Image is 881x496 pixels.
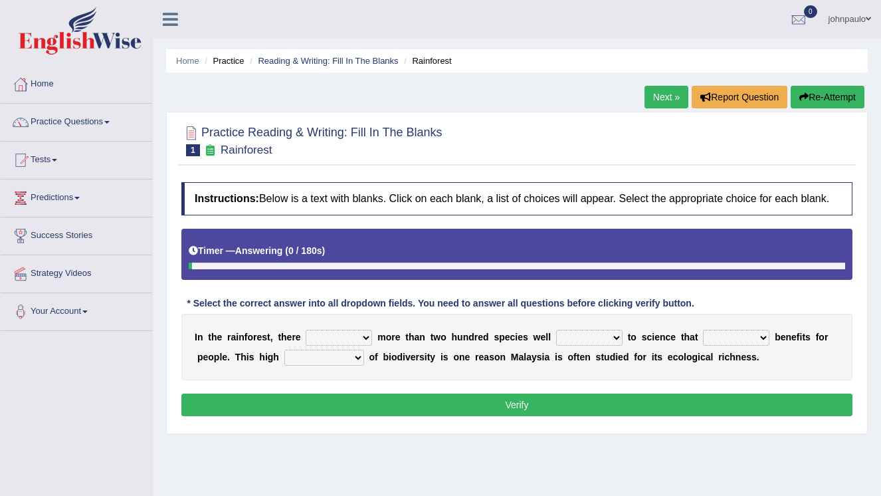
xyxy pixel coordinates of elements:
b: y [430,352,435,362]
b: t [601,352,604,362]
b: n [239,332,245,342]
button: Verify [181,394,852,416]
b: ) [322,245,326,256]
b: s [751,352,757,362]
b: f [634,352,637,362]
b: f [816,332,819,342]
b: c [646,332,652,342]
b: t [267,332,270,342]
button: Report Question [692,86,787,108]
b: u [457,332,463,342]
b: d [483,332,489,342]
b: e [465,352,470,362]
b: I [195,332,197,342]
b: t [577,352,580,362]
b: f [245,332,248,342]
b: o [494,352,500,362]
b: d [468,332,474,342]
a: Next » [644,86,688,108]
b: r [391,332,395,342]
b: i [698,352,700,362]
b: a [231,332,237,342]
b: s [494,332,499,342]
b: l [684,352,686,362]
b: o [386,332,392,342]
b: r [474,332,478,342]
b: a [415,332,420,342]
b: T [235,352,241,362]
b: r [416,352,419,362]
a: Home [1,66,152,99]
b: e [479,352,484,362]
b: r [227,332,231,342]
b: l [545,332,548,342]
b: c [673,352,678,362]
b: s [443,352,448,362]
b: b [383,352,389,362]
b: m [377,332,385,342]
button: Re-Attempt [791,86,864,108]
b: Answering [235,245,283,256]
b: h [241,352,246,362]
b: l [219,352,222,362]
b: o [369,352,375,362]
b: e [791,332,797,342]
b: e [668,352,673,362]
b: . [227,352,230,362]
b: w [534,332,541,342]
div: * Select the correct answer into all dropdown fields. You need to answer all questions before cli... [181,297,700,310]
b: d [397,352,403,362]
b: f [375,352,378,362]
b: o [391,352,397,362]
b: d [610,352,616,362]
b: e [287,332,292,342]
b: o [637,352,643,362]
b: e [256,332,262,342]
b: p [214,352,220,362]
b: u [604,352,610,362]
b: t [208,332,211,342]
b: r [825,332,828,342]
b: l [710,352,713,362]
b: s [746,352,751,362]
b: s [249,352,254,362]
b: o [440,332,446,342]
b: i [542,352,545,362]
b: a [526,352,532,362]
b: e [222,352,227,362]
b: e [654,332,660,342]
b: M [511,352,519,362]
b: l [548,332,551,342]
b: r [642,352,646,362]
b: t [431,332,434,342]
b: n [459,352,465,362]
b: Instructions: [195,193,259,204]
b: o [208,352,214,362]
b: e [203,352,208,362]
b: i [652,332,654,342]
b: s [657,352,662,362]
b: e [217,332,222,342]
b: e [670,332,676,342]
b: p [197,352,203,362]
b: i [722,352,725,362]
b: a [690,332,695,342]
b: r [292,332,295,342]
b: s [537,352,542,362]
b: s [557,352,563,362]
b: s [596,352,601,362]
span: 1 [186,144,200,156]
b: n [786,332,792,342]
li: Rainforest [401,55,451,67]
b: s [642,332,647,342]
b: s [805,332,811,342]
b: e [579,352,585,362]
b: . [757,352,759,362]
b: h [452,332,458,342]
b: n [500,352,506,362]
a: Reading & Writing: Fill In The Blanks [258,56,398,66]
b: t [802,332,805,342]
b: t [278,332,281,342]
b: n [463,332,469,342]
b: i [389,352,391,362]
